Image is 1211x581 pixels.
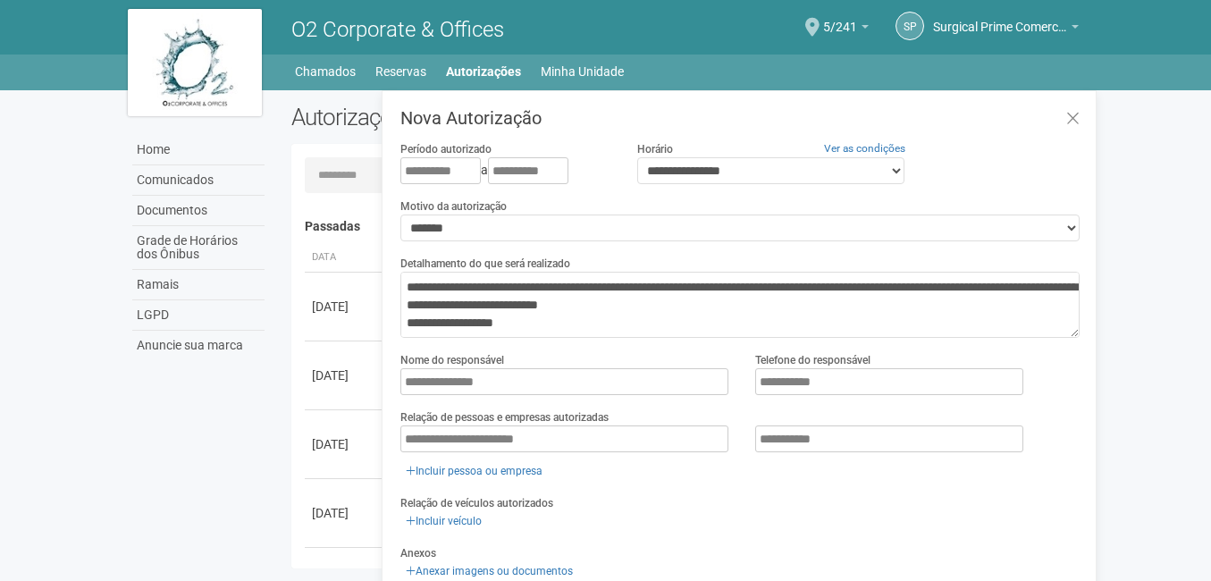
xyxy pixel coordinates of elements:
a: SP [896,12,924,40]
label: Anexos [400,545,436,561]
label: Período autorizado [400,141,492,157]
a: Anexar imagens ou documentos [400,561,578,581]
span: 5/241 [823,3,857,34]
div: [DATE] [312,504,378,522]
a: Surgical Prime Comercio de Material Hospitalar Ltd [933,22,1079,37]
div: [DATE] [312,435,378,453]
h2: Autorizações [291,104,674,131]
a: Chamados [295,59,356,84]
label: Detalhamento do que será realizado [400,256,570,272]
div: [DATE] [312,366,378,384]
a: Reservas [375,59,426,84]
div: [DATE] [312,298,378,316]
a: Comunicados [132,165,265,196]
a: Incluir veículo [400,511,487,531]
label: Relação de pessoas e empresas autorizadas [400,409,609,425]
span: Surgical Prime Comercio de Material Hospitalar Ltd [933,3,1067,34]
a: Grade de Horários dos Ônibus [132,226,265,270]
a: LGPD [132,300,265,331]
a: Minha Unidade [541,59,624,84]
a: Incluir pessoa ou empresa [400,461,548,481]
a: Ramais [132,270,265,300]
span: O2 Corporate & Offices [291,17,504,42]
h4: Passadas [305,220,1071,233]
a: Home [132,135,265,165]
label: Nome do responsável [400,352,504,368]
th: Data [305,243,385,273]
label: Horário [637,141,673,157]
img: logo.jpg [128,9,262,116]
a: Ver as condições [824,142,905,155]
div: a [400,157,610,184]
a: Documentos [132,196,265,226]
label: Telefone do responsável [755,352,870,368]
h3: Nova Autorização [400,109,1082,127]
label: Motivo da autorização [400,198,507,215]
label: Relação de veículos autorizados [400,495,553,511]
a: Anuncie sua marca [132,331,265,360]
a: 5/241 [823,22,869,37]
a: Autorizações [446,59,521,84]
